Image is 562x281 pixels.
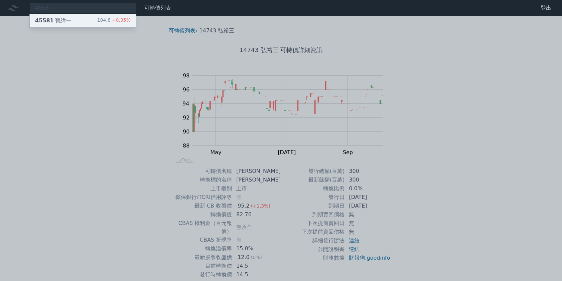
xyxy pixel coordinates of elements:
iframe: Chat Widget [529,249,562,281]
span: +0.35% [111,17,131,23]
a: 45581寶緯一 104.8+0.35% [30,14,136,27]
span: 45581 [35,17,54,24]
div: 聊天小工具 [529,249,562,281]
div: 寶緯一 [35,17,71,25]
div: 104.8 [97,17,131,25]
